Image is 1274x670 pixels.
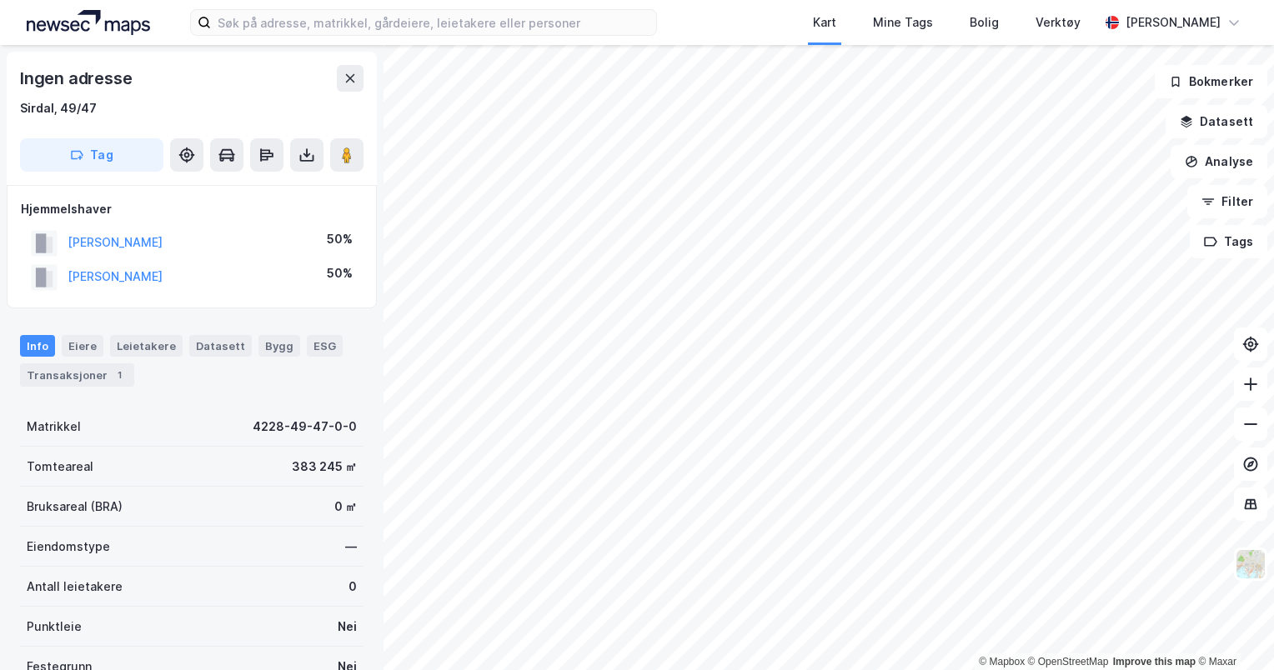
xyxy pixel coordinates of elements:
[1187,185,1267,218] button: Filter
[970,12,999,32] div: Bolig
[27,617,82,637] div: Punktleie
[27,10,150,35] img: logo.a4113a55bc3d86da70a041830d287a7e.svg
[253,417,357,437] div: 4228-49-47-0-0
[292,457,357,477] div: 383 245 ㎡
[334,497,357,517] div: 0 ㎡
[1166,105,1267,138] button: Datasett
[189,335,252,357] div: Datasett
[27,577,123,597] div: Antall leietakere
[1036,12,1081,32] div: Verktøy
[327,229,353,249] div: 50%
[211,10,656,35] input: Søk på adresse, matrikkel, gårdeiere, leietakere eller personer
[110,335,183,357] div: Leietakere
[979,656,1025,667] a: Mapbox
[20,335,55,357] div: Info
[873,12,933,32] div: Mine Tags
[20,65,135,92] div: Ingen adresse
[1155,65,1267,98] button: Bokmerker
[1113,656,1196,667] a: Improve this map
[813,12,836,32] div: Kart
[1171,145,1267,178] button: Analyse
[27,537,110,557] div: Eiendomstype
[1028,656,1109,667] a: OpenStreetMap
[20,98,97,118] div: Sirdal, 49/47
[21,199,363,219] div: Hjemmelshaver
[258,335,300,357] div: Bygg
[349,577,357,597] div: 0
[27,457,93,477] div: Tomteareal
[111,367,128,383] div: 1
[338,617,357,637] div: Nei
[20,138,163,172] button: Tag
[1190,225,1267,258] button: Tags
[345,537,357,557] div: —
[1191,590,1274,670] iframe: Chat Widget
[1235,548,1266,580] img: Z
[27,417,81,437] div: Matrikkel
[327,263,353,283] div: 50%
[307,335,343,357] div: ESG
[1126,12,1221,32] div: [PERSON_NAME]
[20,363,134,387] div: Transaksjoner
[62,335,103,357] div: Eiere
[27,497,123,517] div: Bruksareal (BRA)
